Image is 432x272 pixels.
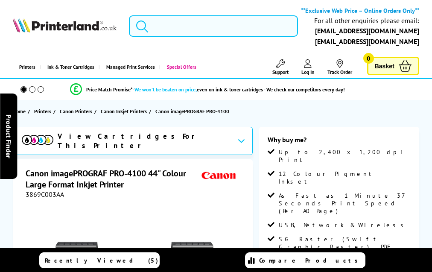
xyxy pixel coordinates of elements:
[60,107,92,116] span: Canon Printers
[39,252,160,268] a: Recently Viewed (5)
[86,86,133,93] span: Price Match Promise*
[301,6,419,15] b: **Exclusive Web Price – Online Orders Only**
[13,107,28,116] a: Home
[13,107,26,116] span: Home
[26,190,64,199] span: 3869C003AA
[314,17,419,25] div: For all other enquiries please email:
[60,107,94,116] a: Canon Printers
[99,56,159,78] a: Managed Print Services
[301,59,315,75] a: Log In
[134,86,197,93] span: We won’t be beaten on price,
[363,53,374,64] span: 0
[327,59,352,75] a: Track Order
[279,235,411,266] span: SG Raster (Swift Graphic Raster), PDF (Ver.1.7), JPEG (Ver. JFIF 1.02)
[245,252,365,268] a: Compare Products
[58,132,231,150] span: View Cartridges For This Printer
[133,86,345,93] div: - even on ink & toner cartridges - We check our competitors every day!
[367,57,419,75] a: Basket 0
[34,107,53,116] a: Printers
[40,56,99,78] a: Ink & Toner Cartridges
[101,107,147,116] span: Canon Inkjet Printers
[4,82,411,97] li: modal_Promise
[155,107,231,116] a: Canon imagePROGRAF PRO-4100
[13,56,40,78] a: Printers
[26,168,199,190] h1: Canon imagePROGRAF PRO-4100 44" Colour Large Format Inkjet Printer
[375,60,394,72] span: Basket
[47,56,94,78] span: Ink & Toner Cartridges
[22,135,53,145] img: View Cartridges
[13,18,116,32] img: Printerland Logo
[268,135,411,148] div: Why buy me?
[4,114,13,158] span: Product Finder
[34,107,51,116] span: Printers
[315,26,419,35] a: [EMAIL_ADDRESS][DOMAIN_NAME]
[259,257,362,264] span: Compare Products
[301,69,315,75] span: Log In
[279,192,411,215] span: As Fast as 1 Minute 37 Seconds Print Speed (Per A0 Page)
[279,148,411,164] span: Up to 2,400 x 1,200 dpi Print
[13,18,116,34] a: Printerland Logo
[45,257,158,264] span: Recently Viewed (5)
[279,170,411,185] span: 12 Colour Pigment Inkset
[279,221,408,229] span: USB, Network & Wireless
[159,56,201,78] a: Special Offers
[155,107,229,116] span: Canon imagePROGRAF PRO-4100
[101,107,149,116] a: Canon Inkjet Printers
[272,59,289,75] a: Support
[199,168,239,184] img: Canon
[315,37,419,46] a: [EMAIL_ADDRESS][DOMAIN_NAME]
[272,69,289,75] span: Support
